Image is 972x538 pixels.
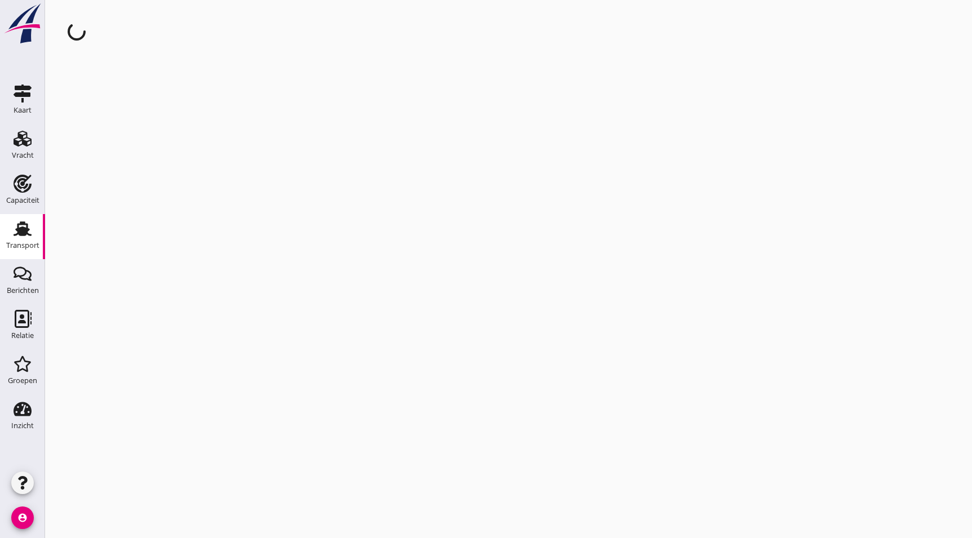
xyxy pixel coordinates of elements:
[6,197,39,204] div: Capaciteit
[12,152,34,159] div: Vracht
[7,287,39,294] div: Berichten
[8,377,37,384] div: Groepen
[11,332,34,339] div: Relatie
[6,242,39,249] div: Transport
[14,106,32,114] div: Kaart
[11,506,34,529] i: account_circle
[11,422,34,429] div: Inzicht
[2,3,43,45] img: logo-small.a267ee39.svg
